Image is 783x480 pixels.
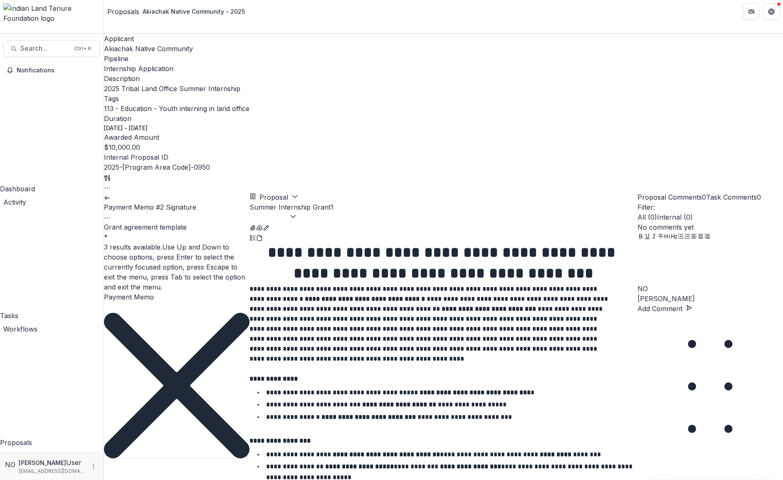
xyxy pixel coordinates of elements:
[704,233,711,240] button: Align Right
[331,203,333,211] span: 1
[263,222,269,232] button: Edit as form
[637,233,644,240] button: Bold
[20,45,69,52] span: Search...
[104,104,249,113] span: 113 - Education - Youth interning in land office
[104,45,193,53] a: Akiachak Native Community
[104,74,783,84] p: Description
[256,232,263,242] button: PDF view
[657,233,664,240] button: Strike
[3,3,100,23] img: Indian Land Tenure Foundation logo
[671,233,677,240] button: Heading 2
[104,34,783,44] p: Applicant
[5,460,15,470] div: Nicole Olson
[89,461,99,471] button: More
[757,193,761,201] span: 0
[637,192,706,202] button: Proposal Comments
[19,458,66,467] p: [PERSON_NAME]
[259,193,288,201] span: Proposal
[763,3,780,20] button: Get Help
[104,212,111,222] button: Options
[17,67,97,74] span: Notifications
[743,3,760,20] button: Partners
[104,94,783,104] p: Tags
[104,132,783,142] p: Awarded Amount
[684,233,691,240] button: Ordered List
[3,325,37,333] span: Workflows
[104,243,245,291] span: Use Up and Down to choose options, press Enter to select the currently focused option, press Esca...
[3,40,100,57] button: Search...
[249,222,256,232] button: View Attached Files
[637,294,783,304] p: [PERSON_NAME]
[697,233,704,240] button: Align Center
[104,313,249,458] div: Clear selected options
[107,5,248,17] nav: breadcrumb
[637,284,783,294] div: Nicole Olson
[19,468,85,475] p: [EMAIL_ADDRESS][DOMAIN_NAME]
[3,64,100,77] button: Notifications
[104,142,140,152] p: $10,000.00
[691,233,697,240] button: Align Left
[104,292,249,302] div: Payment Memo
[73,44,93,53] div: Ctrl + K
[143,7,245,16] div: Akiachak Native Community - 2025
[104,64,173,74] p: Internship Application
[664,233,671,240] button: Heading 1
[249,192,298,202] button: Proposal
[657,213,693,221] span: Internal ( 0 )
[66,458,82,468] p: User
[249,232,256,242] button: Plaintext view
[702,193,706,201] span: 0
[637,202,783,212] p: Filter:
[3,198,26,206] span: Activity
[637,213,657,221] span: All ( 0 )
[104,152,783,162] p: Internal Proposal ID
[637,222,783,232] p: No comments yet
[104,124,148,132] p: [DATE] - [DATE]
[104,162,210,172] p: 2025-[Program Area Code]-0950
[104,202,249,212] h3: Payment Memo #2 Signature
[706,192,761,202] button: Task Comments
[104,114,783,124] p: Duration
[107,7,139,17] a: Proposals
[637,304,692,314] button: Add Comment
[651,233,657,240] button: Italicize
[104,84,240,94] p: 2025 Tribal Land Office Summer Internship
[104,54,783,64] p: Pipeline
[644,233,651,240] button: Underline
[677,233,684,240] button: Bullet List
[104,243,162,251] span: 3 results available.
[104,222,249,232] p: Grant agreement template
[249,202,333,222] button: Summer Internship Grant1
[249,203,331,211] span: Summer Internship Grant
